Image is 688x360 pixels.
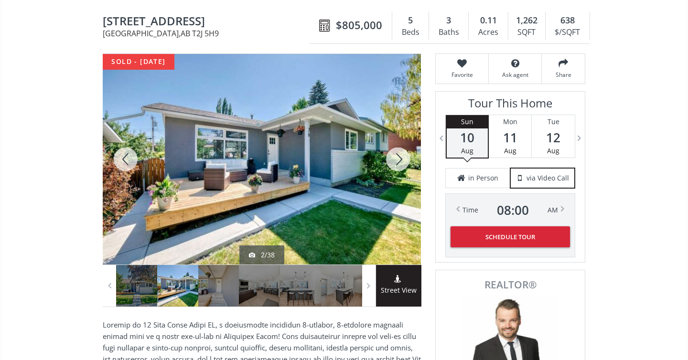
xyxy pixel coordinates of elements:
[451,226,570,247] button: Schedule Tour
[516,14,537,27] span: 1,262
[527,173,569,183] span: via Video Call
[462,203,558,217] div: Time AM
[446,280,574,290] span: REALTOR®
[489,115,531,128] div: Mon
[547,71,580,79] span: Share
[103,54,421,265] div: 76 Lake Huron Place SE Calgary, AB T2J 5H9 - Photo 2 of 38
[550,14,585,27] div: 638
[445,96,575,115] h3: Tour This Home
[103,15,314,30] span: 76 Lake Huron Place SE
[376,285,421,296] span: Street View
[249,250,275,260] div: 2/38
[103,54,174,70] div: sold - [DATE]
[532,115,575,128] div: Tue
[547,146,559,155] span: Aug
[434,14,463,27] div: 3
[461,146,473,155] span: Aug
[550,25,585,40] div: $/SQFT
[494,71,537,79] span: Ask agent
[489,131,531,144] span: 11
[397,25,424,40] div: Beds
[447,131,488,144] span: 10
[441,71,484,79] span: Favorite
[497,203,529,217] span: 08 : 00
[336,18,382,32] span: $805,000
[504,146,516,155] span: Aug
[513,25,540,40] div: SQFT
[434,25,463,40] div: Baths
[473,25,503,40] div: Acres
[532,131,575,144] span: 12
[473,14,503,27] div: 0.11
[103,30,314,37] span: [GEOGRAPHIC_DATA] , AB T2J 5H9
[468,173,498,183] span: in Person
[447,115,488,128] div: Sun
[397,14,424,27] div: 5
